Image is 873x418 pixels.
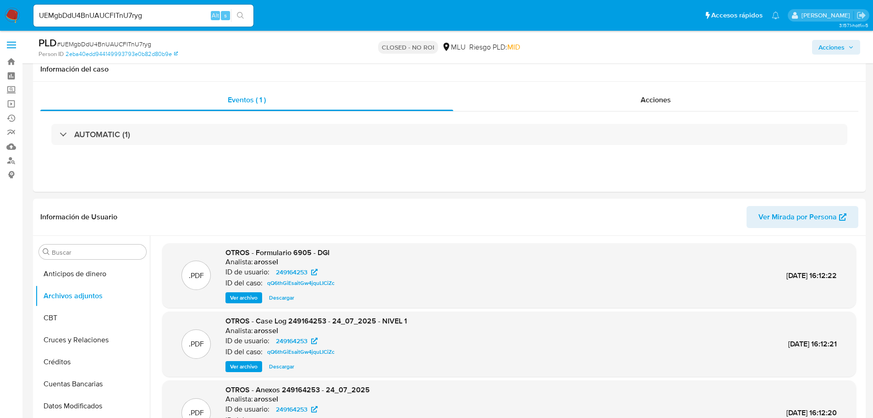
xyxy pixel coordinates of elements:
[270,404,323,415] a: 249164253
[224,11,227,20] span: s
[33,10,253,22] input: Buscar usuario o caso...
[786,407,837,418] span: [DATE] 16:12:20
[35,263,150,285] button: Anticipos de dinero
[35,329,150,351] button: Cruces y Relaciones
[225,326,253,335] p: Analista:
[267,346,335,357] span: qQ6thGiEsaitGw4jquLICiZc
[225,361,262,372] button: Ver archivo
[66,50,178,58] a: 2eba40edd944149993793e0b82d80b9e
[812,40,860,55] button: Acciones
[38,50,64,58] b: Person ID
[51,124,847,145] div: AUTOMATIC (1)
[230,293,258,302] span: Ver archivo
[276,404,307,415] span: 249164253
[270,335,323,346] a: 249164253
[35,351,150,373] button: Créditos
[38,35,57,50] b: PLD
[818,40,845,55] span: Acciones
[225,336,269,346] p: ID de usuario:
[264,361,299,372] button: Descargar
[264,278,338,289] a: qQ6thGiEsaitGw4jquLICiZc
[35,285,150,307] button: Archivos adjuntos
[225,385,370,395] span: OTROS - Anexos 249164253 - 24_07_2025
[35,373,150,395] button: Cuentas Bancarias
[747,206,858,228] button: Ver Mirada por Persona
[35,307,150,329] button: CBT
[225,257,253,267] p: Analista:
[788,339,837,349] span: [DATE] 16:12:21
[230,362,258,371] span: Ver archivo
[254,326,278,335] h6: arossel
[74,129,130,139] h3: AUTOMATIC (1)
[228,95,266,105] span: Eventos ( 1 )
[189,339,204,349] p: .PDF
[189,271,204,281] p: .PDF
[225,279,263,288] p: ID del caso:
[254,257,278,267] h6: arossel
[772,11,780,19] a: Notificaciones
[711,11,763,20] span: Accesos rápidos
[641,95,671,105] span: Acciones
[35,395,150,417] button: Datos Modificados
[40,212,117,222] h1: Información de Usuario
[225,247,329,258] span: OTROS - Formulario 6905 - DGI
[378,41,438,54] p: CLOSED - NO ROI
[269,293,294,302] span: Descargar
[225,316,407,326] span: OTROS - Case Log 249164253 - 24_07_2025 - NIVEL 1
[212,11,219,20] span: Alt
[469,42,520,52] span: Riesgo PLD:
[507,42,520,52] span: MID
[269,362,294,371] span: Descargar
[189,408,204,418] p: .PDF
[225,268,269,277] p: ID de usuario:
[264,346,338,357] a: qQ6thGiEsaitGw4jquLICiZc
[276,267,307,278] span: 249164253
[40,65,858,74] h1: Información del caso
[225,292,262,303] button: Ver archivo
[225,347,263,357] p: ID del caso:
[57,39,151,49] span: # UEMgbDdU4BnUAUCFITnU7ryg
[802,11,853,20] p: giorgio.franco@mercadolibre.com
[276,335,307,346] span: 249164253
[267,278,335,289] span: qQ6thGiEsaitGw4jquLICiZc
[270,267,323,278] a: 249164253
[254,395,278,404] h6: arossel
[758,206,837,228] span: Ver Mirada por Persona
[264,292,299,303] button: Descargar
[225,405,269,414] p: ID de usuario:
[786,270,837,281] span: [DATE] 16:12:22
[442,42,466,52] div: MLU
[857,11,866,20] a: Salir
[43,248,50,256] button: Buscar
[225,395,253,404] p: Analista:
[231,9,250,22] button: search-icon
[52,248,143,256] input: Buscar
